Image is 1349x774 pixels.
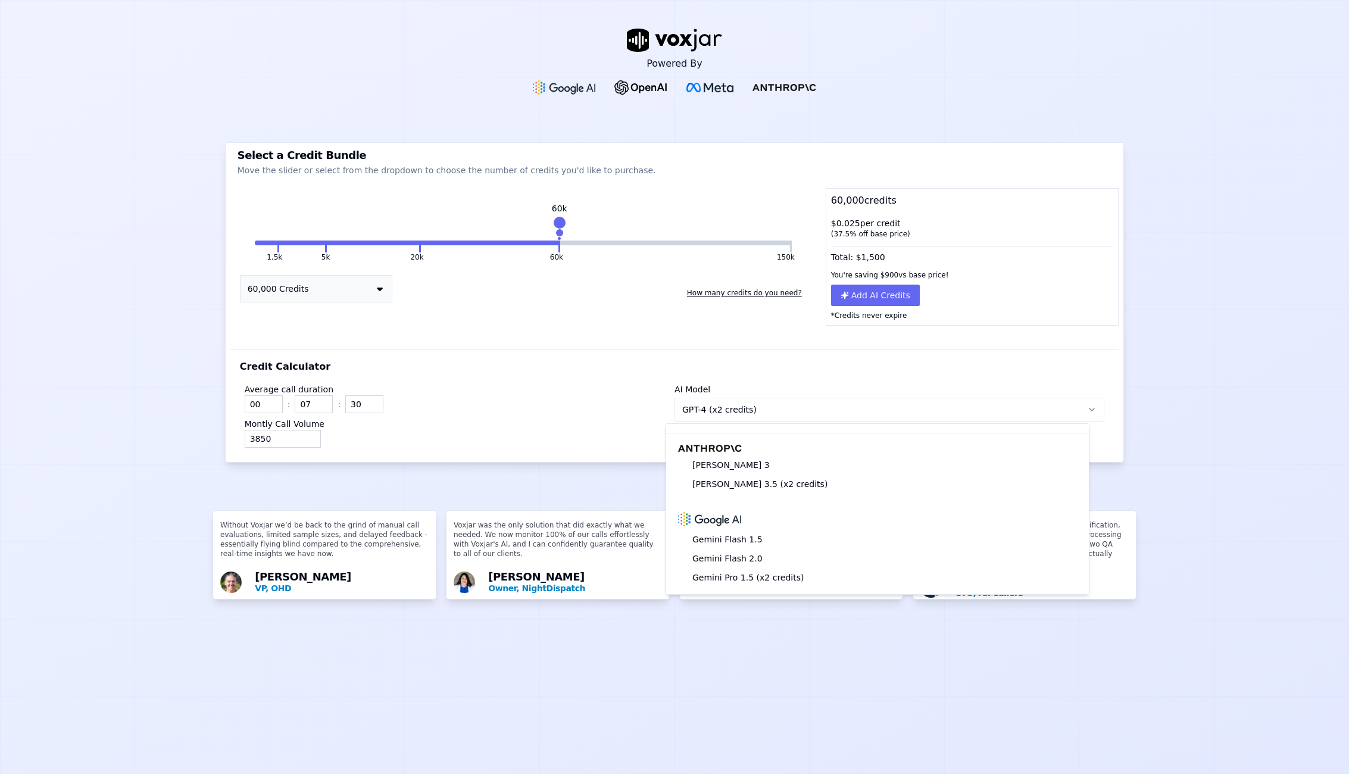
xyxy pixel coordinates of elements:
[454,572,475,593] img: Avatar
[421,241,558,245] button: 60k
[245,419,324,429] label: Montly Call Volume
[488,572,662,594] div: [PERSON_NAME]
[777,252,795,262] button: 150k
[238,164,1112,176] p: Move the slider or select from the dropdown to choose the number of credits you'd like to purchase.
[238,150,1112,161] h3: Select a Credit Bundle
[826,244,1119,266] div: Total: $ 1,500
[240,360,330,374] p: Credit Calculator
[826,306,1119,325] p: *Credits never expire
[647,57,702,71] p: Powered By
[614,80,667,95] img: OpenAI Logo
[488,582,662,594] p: Owner, NightDispatch
[240,275,392,302] button: 60,000 Credits
[826,266,1119,285] div: You're saving $ 900 vs base price!
[255,572,429,594] div: [PERSON_NAME]
[533,80,596,95] img: Google gemini Logo
[267,252,282,262] button: 1.5k
[550,252,563,262] button: 60k
[454,520,662,568] p: Voxjar was the only solution that did exactly what we needed. We now monitor 100% of our calls ef...
[279,241,325,245] button: 5k
[673,455,1082,475] div: [PERSON_NAME] 3
[627,29,722,52] img: voxjar logo
[682,404,757,416] span: GPT-4 (x2 credits)
[674,385,710,394] label: AI Model
[673,475,1082,494] div: [PERSON_NAME] 3.5 (x2 credits)
[686,83,733,92] img: Meta Logo
[682,283,807,302] button: How many credits do you need?
[220,520,429,568] p: Without Voxjar we’d be back to the grind of manual call evaluations, limited sample sizes, and de...
[410,252,423,262] button: 20k
[220,572,242,593] img: Avatar
[327,241,419,245] button: 20k
[826,189,1119,213] div: 60,000 credits
[673,549,1082,568] div: Gemini Flash 2.0
[255,582,429,594] p: VP, OHD
[321,252,330,262] button: 5k
[255,241,278,245] button: 1.5k
[288,398,291,410] span: :
[552,202,567,214] div: 60k
[245,385,333,394] label: Average call duration
[560,241,790,245] button: 150k
[673,568,1082,587] div: Gemini Pro 1.5 (x2 credits)
[831,285,920,306] button: Add AI Credits
[826,213,1119,244] div: $ 0.025 per credit
[338,398,341,410] span: :
[831,229,1114,239] div: ( 37.5 % off base price)
[673,530,1082,549] div: Gemini Flash 1.5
